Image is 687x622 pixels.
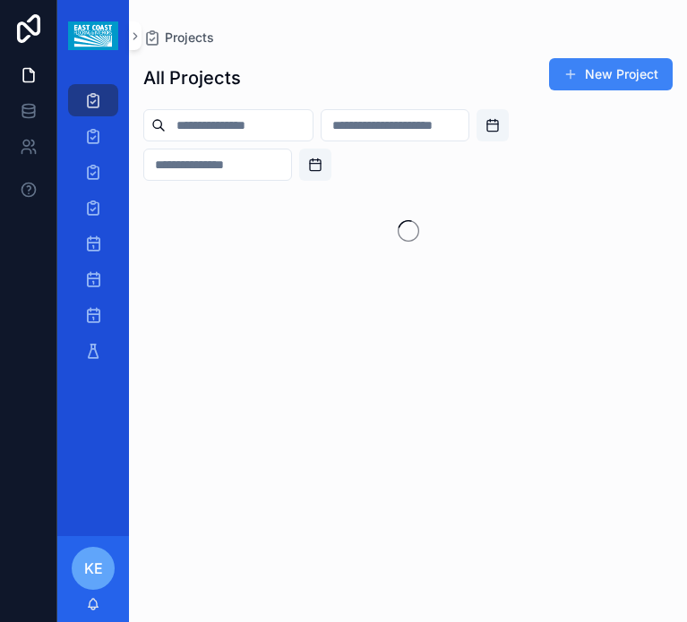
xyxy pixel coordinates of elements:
button: Open calendar [477,109,509,141]
div: scrollable content [57,72,129,390]
a: Projects [143,29,214,47]
img: App logo [68,21,117,50]
button: New Project [549,58,673,90]
span: Projects [165,29,214,47]
h1: All Projects [143,65,241,90]
button: Open calendar [299,149,331,181]
span: KE [84,558,103,579]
